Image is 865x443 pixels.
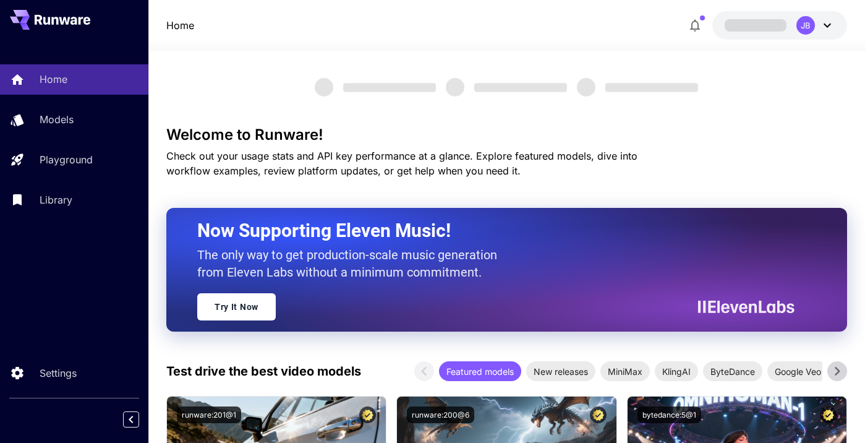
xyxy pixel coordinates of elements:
p: The only way to get production-scale music generation from Eleven Labs without a minimum commitment. [197,246,506,281]
div: KlingAI [655,361,698,381]
div: Collapse sidebar [132,408,148,431]
button: runware:201@1 [177,406,241,423]
button: Certified Model – Vetted for best performance and includes a commercial license. [590,406,607,423]
a: Home [166,18,194,33]
p: Playground [40,152,93,167]
span: ByteDance [703,365,762,378]
span: Check out your usage stats and API key performance at a glance. Explore featured models, dive int... [166,150,637,177]
span: Featured models [439,365,521,378]
p: Settings [40,366,77,381]
p: Models [40,112,74,127]
span: KlingAI [655,365,698,378]
button: bytedance:5@1 [637,406,701,423]
span: MiniMax [600,365,650,378]
button: runware:200@6 [407,406,474,423]
div: JB [796,16,815,35]
p: Test drive the best video models [166,362,361,381]
button: Certified Model – Vetted for best performance and includes a commercial license. [359,406,376,423]
button: Certified Model – Vetted for best performance and includes a commercial license. [820,406,837,423]
button: Collapse sidebar [123,411,139,428]
div: Featured models [439,361,521,381]
div: Google Veo [767,361,829,381]
h3: Welcome to Runware! [166,126,847,144]
div: MiniMax [600,361,650,381]
p: Library [40,192,72,207]
div: ByteDance [703,361,762,381]
p: Home [40,72,67,87]
div: New releases [526,361,595,381]
span: New releases [526,365,595,378]
span: Google Veo [767,365,829,378]
nav: breadcrumb [166,18,194,33]
h2: Now Supporting Eleven Music! [197,219,785,243]
button: JB [712,11,847,40]
a: Try It Now [197,293,276,320]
